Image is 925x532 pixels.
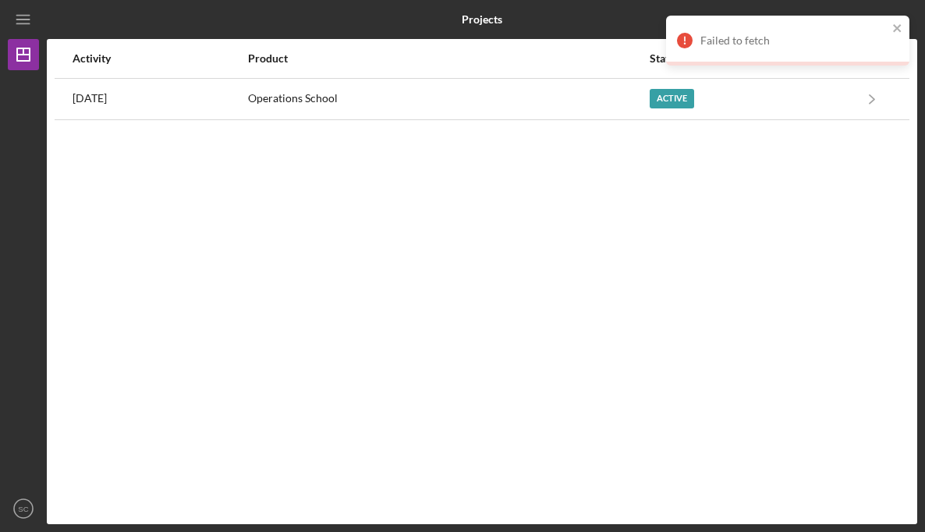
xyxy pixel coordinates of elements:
button: SC [8,493,39,524]
div: Status [650,52,851,65]
div: Active [650,89,694,108]
text: SC [18,505,28,513]
b: Projects [462,13,502,26]
time: 2024-10-07 17:50 [73,92,107,105]
div: Failed to fetch [700,34,888,47]
button: close [892,22,903,37]
div: Activity [73,52,246,65]
div: Operations School [248,80,648,119]
div: Product [248,52,648,65]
